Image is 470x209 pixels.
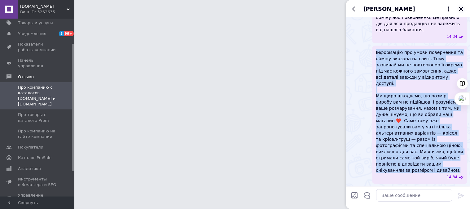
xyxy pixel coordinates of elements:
[363,5,415,13] span: [PERSON_NAME]
[18,193,57,204] span: Управление сайтом
[18,42,57,53] span: Показатели работы компании
[18,176,57,188] span: Инструменты вебмастера и SEO
[447,175,458,180] span: 14:34 12.08.2025
[363,191,371,199] button: Открыть шаблоны ответов
[18,155,51,161] span: Каталог ProSale
[18,31,46,37] span: Уведомления
[363,5,453,13] button: [PERSON_NAME]
[447,34,458,39] span: 14:34 12.08.2025
[351,5,358,13] button: Назад
[458,5,465,13] button: Закрыть
[64,31,74,36] span: 99+
[18,128,57,140] span: Про компанию на сайте компании
[18,145,43,150] span: Покупатели
[18,85,57,107] span: Про компанию с каталогов [DOMAIN_NAME] и [DOMAIN_NAME]
[59,31,64,36] span: 3
[18,112,57,123] span: Про товары с каталога Prom
[20,9,74,15] div: Ваш ID: 3262635
[20,4,67,9] span: imne.com.ua
[18,166,41,171] span: Аналитика
[18,20,53,26] span: Товары и услуги
[18,74,34,80] span: Отзывы
[18,58,57,69] span: Панель управления
[376,49,464,173] span: Інформацію про умови повернення та обміну вказана на сайті. Тому зазвичай ми не повторюємо її окр...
